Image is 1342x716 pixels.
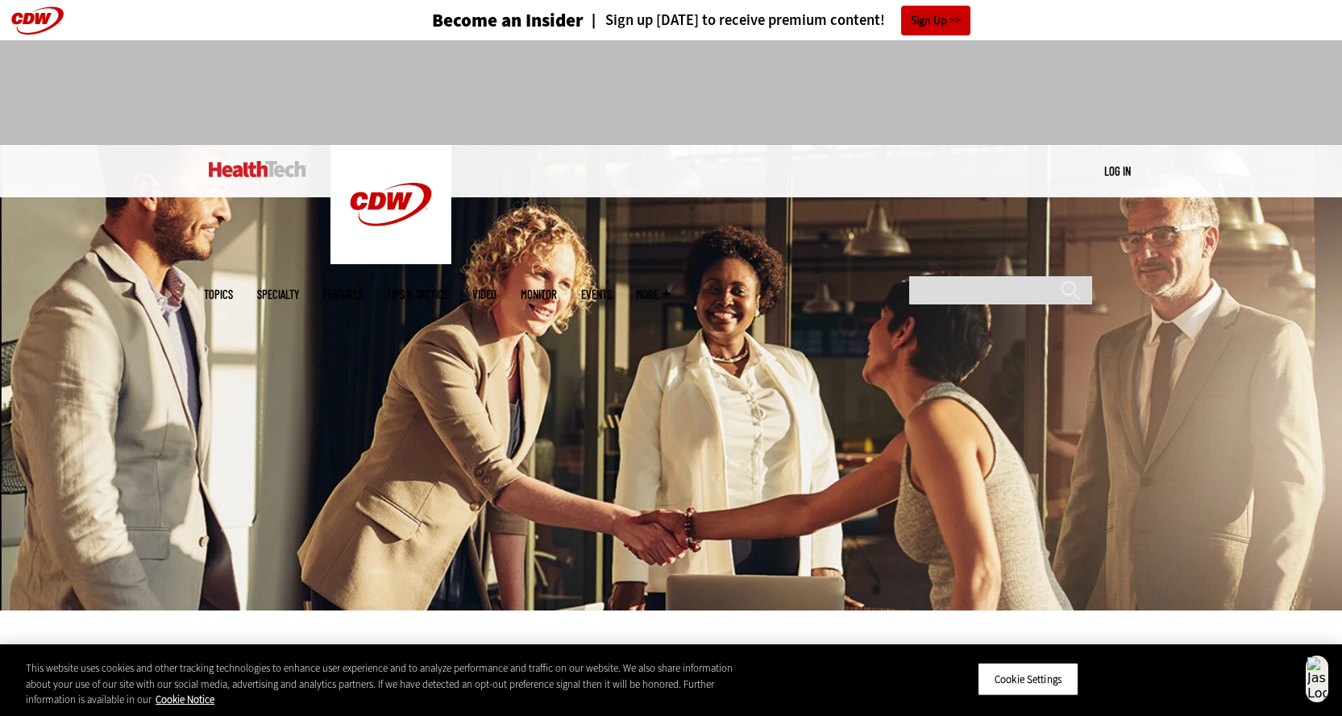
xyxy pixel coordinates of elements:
a: Become an Insider [372,11,584,30]
img: Home [330,145,451,264]
img: Home [209,161,306,177]
span: Topics [204,288,233,300]
div: User menu [1104,163,1131,180]
div: This website uses cookies and other tracking technologies to enhance user experience and to analy... [26,660,738,708]
button: Cookie Settings [978,662,1078,696]
iframe: advertisement [378,56,965,129]
h3: Become an Insider [432,11,584,30]
a: Log in [1104,163,1131,178]
span: Specialty [257,288,299,300]
span: More [636,288,670,300]
a: CDW [330,251,451,268]
a: Video [472,288,496,300]
a: Events [581,288,612,300]
button: Close [1298,660,1334,696]
a: MonITor [521,288,557,300]
a: Features [323,288,363,300]
a: Tips & Tactics [387,288,448,300]
a: Sign up [DATE] to receive premium content! [584,13,885,28]
a: More information about your privacy [156,693,214,706]
a: Sign Up [901,6,970,35]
